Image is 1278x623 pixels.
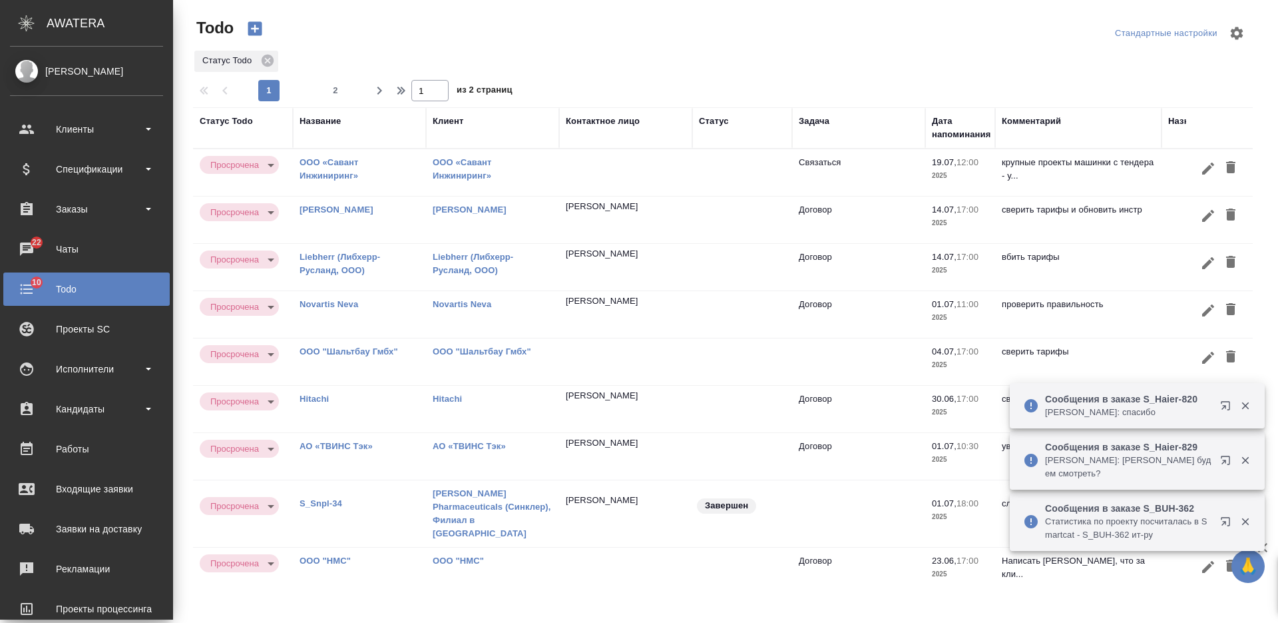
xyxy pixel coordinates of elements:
[1002,156,1155,183] p: крупные проекты машинки с тендера - у...
[200,345,279,363] div: Просрочена
[566,295,638,308] div: Click to copy
[300,346,398,356] a: ООО "Шальтбау Гмбх"
[1219,203,1242,228] button: Удалить
[1045,406,1211,419] p: [PERSON_NAME]: спасибо
[433,299,491,309] a: Novartis Neva
[566,200,638,213] div: Click to copy
[433,441,506,451] a: АО «ТВИНС Тэк»
[1045,454,1211,480] p: [PERSON_NAME]: [PERSON_NAME] будем смотреть?
[932,453,988,466] p: 2025
[1168,115,1227,128] div: Назначена на
[200,156,279,174] div: Просрочена
[1045,502,1211,515] p: Сообщения в заказе S_BUH-362
[705,499,748,512] p: Завершен
[932,311,988,324] p: 2025
[10,64,163,79] div: [PERSON_NAME]
[566,389,638,402] p: [PERSON_NAME]
[10,399,163,419] div: Кандидаты
[1002,392,1155,406] p: сверить тарифы
[1219,251,1242,275] button: Удалить
[1212,508,1244,540] button: Открыть в новой вкладке
[206,159,263,171] button: Просрочена
[3,233,170,266] a: 22Чаты
[1231,400,1259,412] button: Закрыть
[1212,392,1244,424] button: Открыть в новой вкладке
[1231,516,1259,528] button: Закрыть
[300,441,373,451] a: АО «ТВИНС Тэк»
[10,239,163,259] div: Чаты
[957,346,978,356] p: 17:00
[932,169,988,183] p: 2025
[1045,392,1211,406] p: Сообщения в заказе S_Haier-820
[957,394,978,404] p: 17:00
[932,264,988,277] p: 2025
[3,312,170,346] a: Проекты SC
[193,17,234,39] span: Todo
[200,392,279,410] div: Просрочена
[1045,440,1211,454] p: Сообщения в заказе S_Haier-829
[200,440,279,458] div: Просрочена
[1002,497,1155,510] p: след ноткопии сюда
[200,251,279,269] div: Просрочена
[957,157,978,167] p: 12:00
[200,115,253,128] div: Статус Todo
[1002,554,1155,581] p: Написать [PERSON_NAME], что за кли...
[206,500,263,512] button: Просрочена
[1212,447,1244,479] button: Открыть в новой вкладке
[1002,115,1061,128] div: Комментарий
[24,236,49,249] span: 22
[1197,203,1219,228] button: Редактировать
[300,556,351,566] a: ООО "НМС"
[206,207,263,218] button: Просрочена
[932,358,988,372] p: 2025
[300,252,380,275] a: Liebherr (Либхерр-Русланд, ООО)
[799,554,919,568] p: Договор
[566,494,638,507] p: [PERSON_NAME]
[932,157,957,167] p: 19.07,
[1219,298,1242,322] button: Удалить
[566,436,638,450] div: Click to copy
[566,247,638,261] p: [PERSON_NAME]
[206,301,263,312] button: Просрочена
[799,156,919,169] p: Связаться
[433,346,531,356] a: ООО "Шальтбау Гмбх"
[1197,298,1219,322] button: Редактировать
[566,247,686,261] div: Чуканов Роман
[957,299,978,309] p: 11:00
[932,441,957,451] p: 01.07,
[3,552,170,586] a: Рекламации
[799,203,919,217] p: Договор
[566,436,686,450] div: Насонов Александр
[300,394,329,404] a: Hitachi
[206,348,263,360] button: Просрочена
[957,498,978,508] p: 18:00
[1002,203,1155,217] p: сверить тарифы и обновить инстр
[300,115,341,128] div: Название
[1112,23,1221,44] div: split button
[10,599,163,619] div: Проекты процессинга
[799,298,919,311] p: Договор
[957,556,978,566] p: 17:00
[433,205,507,215] a: [PERSON_NAME]
[932,568,988,581] p: 2025
[932,406,988,419] p: 2025
[24,276,49,289] span: 10
[10,559,163,579] div: Рекламации
[433,394,462,404] a: Hitachi
[799,115,829,128] div: Задача
[566,115,640,128] div: Контактное лицо
[3,273,170,306] a: 10Todo
[932,498,957,508] p: 01.07,
[300,299,358,309] a: Novartis Neva
[325,84,346,97] span: 2
[10,439,163,459] div: Работы
[10,119,163,139] div: Клиенты
[300,205,373,215] a: [PERSON_NAME]
[566,436,638,450] p: [PERSON_NAME]
[433,488,551,538] a: [PERSON_NAME] Pharmaceuticals (Синклер), Филиал в [GEOGRAPHIC_DATA]
[1231,454,1259,466] button: Закрыть
[932,205,957,215] p: 14.07,
[300,157,359,181] a: ООО «Савант Инжиниринг»
[1219,345,1242,370] button: Удалить
[10,279,163,299] div: Todo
